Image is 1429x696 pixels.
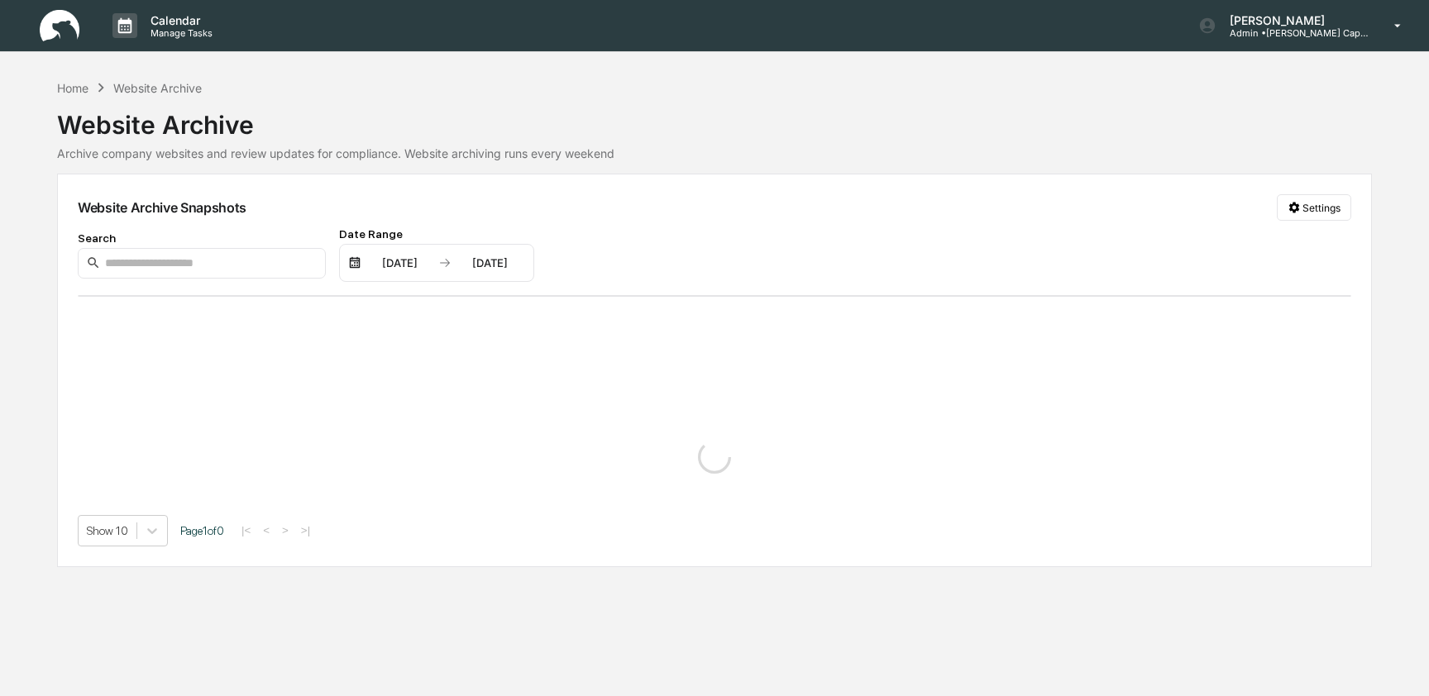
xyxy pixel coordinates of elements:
p: Manage Tasks [137,27,221,39]
button: >| [296,523,315,537]
button: Settings [1277,194,1351,221]
div: Website Archive [57,97,1372,140]
div: Website Archive [113,81,202,95]
button: > [277,523,294,537]
div: Date Range [339,227,534,241]
button: < [258,523,275,537]
p: Calendar [137,13,221,27]
div: Search [78,231,326,245]
div: Home [57,81,88,95]
p: [PERSON_NAME] [1216,13,1370,27]
img: logo [40,10,79,42]
div: Archive company websites and review updates for compliance. Website archiving runs every weekend [57,146,1372,160]
img: calendar [348,256,361,269]
button: |< [237,523,256,537]
div: Website Archive Snapshots [78,199,246,216]
p: Admin • [PERSON_NAME] Capital [1216,27,1370,39]
div: [DATE] [455,256,525,269]
div: [DATE] [365,256,435,269]
img: arrow right [438,256,452,269]
span: Page 1 of 0 [180,524,224,537]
